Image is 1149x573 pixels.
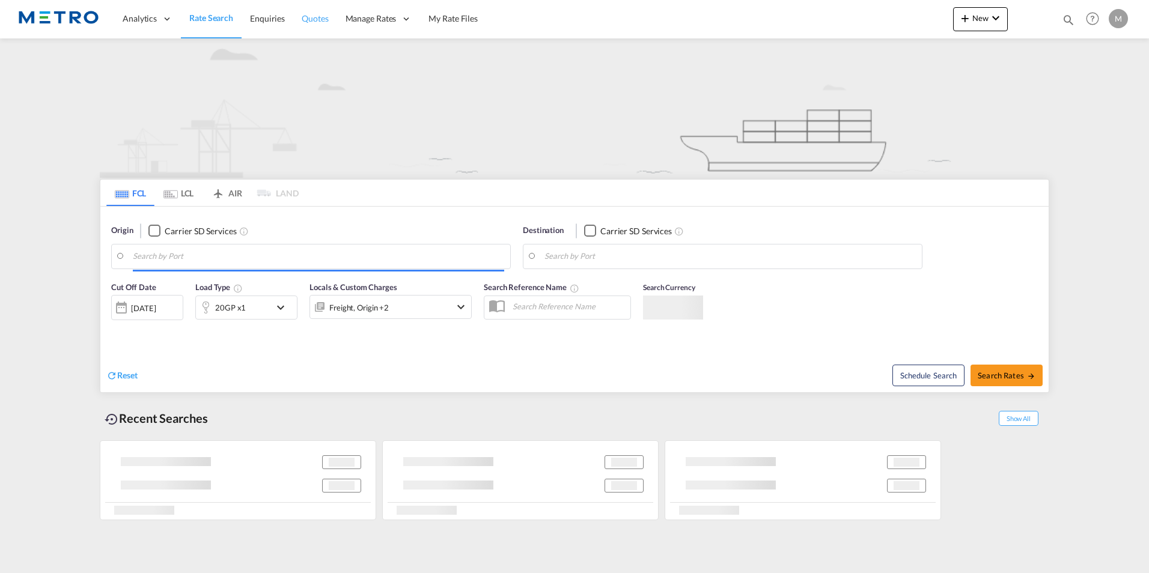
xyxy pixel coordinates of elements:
div: Help [1082,8,1109,30]
div: icon-refreshReset [106,369,138,383]
md-icon: icon-arrow-right [1027,372,1035,380]
md-icon: Unchecked: Search for CY (Container Yard) services for all selected carriers.Checked : Search for... [239,226,249,236]
span: Locals & Custom Charges [309,282,397,292]
span: Search Rates [978,371,1035,380]
div: icon-magnify [1062,13,1075,31]
md-icon: icon-magnify [1062,13,1075,26]
span: Show All [999,411,1038,426]
img: new-FCL.png [100,38,1049,178]
span: Rate Search [189,13,233,23]
div: [DATE] [131,303,156,314]
span: Load Type [195,282,243,292]
md-tab-item: FCL [106,180,154,206]
md-icon: Your search will be saved by the below given name [570,283,579,293]
div: 20GP x1icon-chevron-down [195,296,297,320]
md-datepicker: Select [111,319,120,335]
span: Help [1082,8,1103,29]
span: Cut Off Date [111,282,156,292]
button: icon-plus 400-fgNewicon-chevron-down [953,7,1008,31]
md-icon: icon-chevron-down [454,300,468,314]
button: Search Ratesicon-arrow-right [971,365,1043,386]
md-icon: Unchecked: Search for CY (Container Yard) services for all selected carriers.Checked : Search for... [674,226,684,236]
span: Manage Rates [346,13,397,25]
div: [DATE] [111,295,183,320]
div: Freight Origin Destination Dock Stuffingicon-chevron-down [309,295,472,319]
span: My Rate Files [428,13,478,23]
div: M [1109,9,1128,28]
span: Search Currency [643,283,695,292]
md-icon: icon-plus 400-fg [958,11,972,25]
md-icon: icon-chevron-down [989,11,1003,25]
div: Carrier SD Services [165,225,236,237]
span: Enquiries [250,13,285,23]
span: Reset [117,370,138,380]
md-icon: Select multiple loads to view rates [233,283,243,293]
md-checkbox: Checkbox No Ink [584,225,672,237]
md-icon: icon-backup-restore [105,412,119,426]
md-tab-item: LCL [154,180,203,206]
md-checkbox: Checkbox No Ink [148,225,236,237]
input: Search Reference Name [507,297,630,315]
md-pagination-wrapper: Use the left and right arrow keys to navigate between tabs [106,180,299,206]
button: Note: By default Schedule search will only considerorigin ports, destination ports and cut off da... [892,365,965,386]
div: 20GP x1 [215,299,246,316]
span: Destination [523,225,564,237]
input: Search by Port [544,247,916,265]
div: Recent Searches [100,405,213,432]
input: Search by Port [133,247,504,265]
span: Analytics [123,13,157,25]
md-icon: icon-chevron-down [273,300,294,315]
span: Origin [111,225,133,237]
div: Freight Origin Destination Dock Stuffing [329,299,389,316]
md-icon: icon-airplane [211,186,225,195]
div: Origin Checkbox No InkUnchecked: Search for CY (Container Yard) services for all selected carrier... [100,207,1049,392]
img: 25181f208a6c11efa6aa1bf80d4cef53.png [18,5,99,32]
span: New [958,13,1003,23]
span: Quotes [302,13,328,23]
div: Carrier SD Services [600,225,672,237]
span: Search Reference Name [484,282,579,292]
md-icon: icon-refresh [106,370,117,381]
md-tab-item: AIR [203,180,251,206]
